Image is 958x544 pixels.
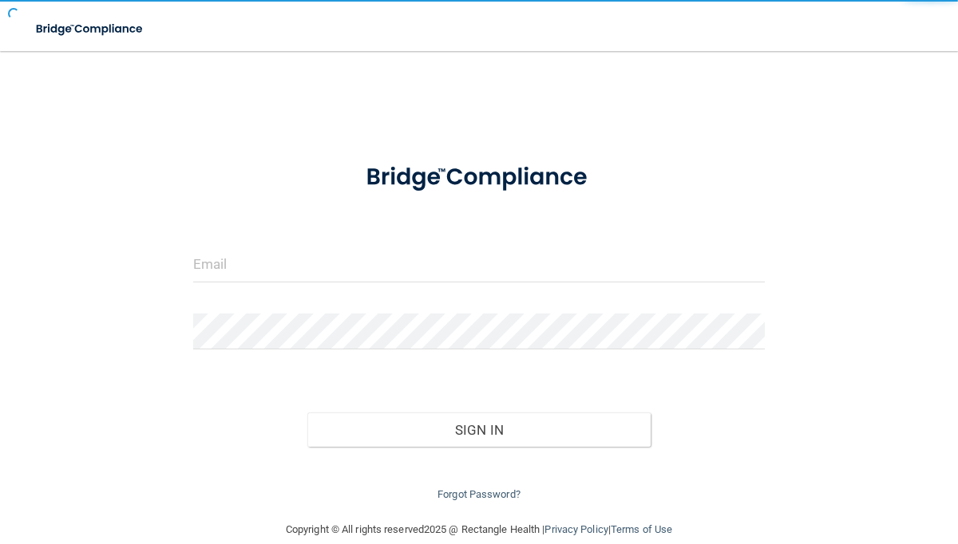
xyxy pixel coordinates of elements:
button: Sign In [307,412,651,447]
a: Terms of Use [611,523,672,535]
a: Privacy Policy [544,523,608,535]
img: bridge_compliance_login_screen.278c3ca4.svg [342,147,616,208]
img: bridge_compliance_login_screen.278c3ca4.svg [24,13,156,45]
input: Email [193,246,766,282]
a: Forgot Password? [437,488,521,500]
